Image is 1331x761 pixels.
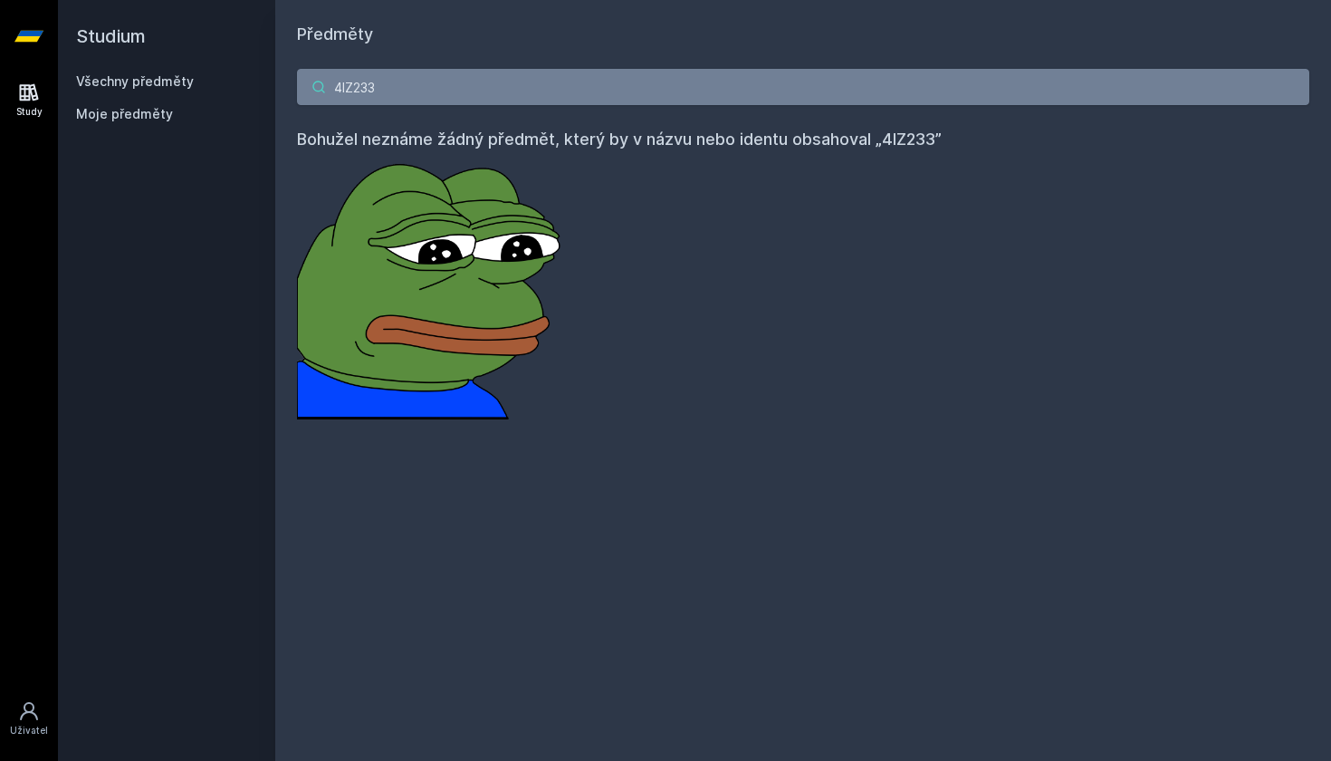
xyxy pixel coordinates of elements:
h1: Předměty [297,22,1309,47]
div: Study [16,105,43,119]
input: Název nebo ident předmětu… [297,69,1309,105]
div: Uživatel [10,724,48,737]
h4: Bohužel neznáme žádný předmět, který by v názvu nebo identu obsahoval „4IZ233” [297,127,1309,152]
a: Uživatel [4,691,54,747]
img: error_picture.png [297,152,569,419]
span: Moje předměty [76,105,173,123]
a: Všechny předměty [76,73,194,89]
a: Study [4,72,54,128]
